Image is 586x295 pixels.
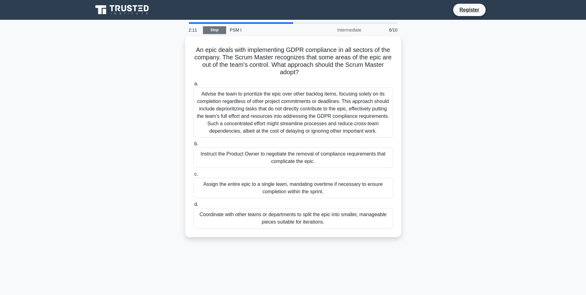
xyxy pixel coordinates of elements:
[185,24,203,36] div: 2:11
[194,202,198,207] span: d.
[456,6,483,14] a: Register
[192,46,394,76] h5: An epic deals with implementing GDPR compliance in all sectors of the company. The Scrum Master r...
[193,208,393,229] div: Coordinate with other teams or departments to split the epic into smaller, manageable pieces suit...
[365,24,401,36] div: 6/10
[194,81,198,86] span: a.
[193,147,393,168] div: Instruct the Product Owner to negotiate the removal of compliance requirements that complicate th...
[193,88,393,138] div: Advise the team to prioritize the epic over other backlog items, focusing solely on its completio...
[311,24,365,36] div: Intermediate
[193,178,393,198] div: Assign the entire epic to a single team, mandating overtime if necessary to ensure completion wit...
[203,26,226,34] a: Stop
[194,171,198,177] span: c.
[226,24,311,36] div: PSM I
[194,141,198,146] span: b.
